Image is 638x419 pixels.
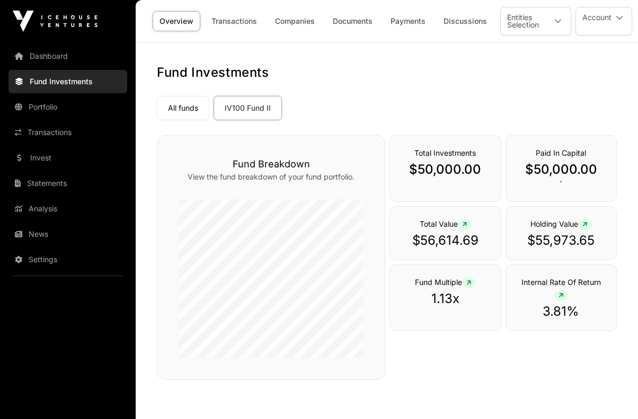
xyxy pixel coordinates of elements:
[153,11,200,31] a: Overview
[8,44,127,68] a: Dashboard
[415,278,475,287] span: Fund Multiple
[517,161,606,178] p: $50,000.00
[179,172,364,182] p: View the fund breakdown of your fund portfolio.
[517,232,606,249] p: $55,973.65
[521,278,601,299] span: Internal Rate Of Return
[214,96,282,120] a: IV100 Fund II
[437,11,494,31] a: Discussions
[8,146,127,170] a: Invest
[8,197,127,220] a: Analysis
[8,248,127,271] a: Settings
[501,7,545,35] div: Entities Selection
[8,222,127,246] a: News
[8,70,127,93] a: Fund Investments
[8,95,127,119] a: Portfolio
[205,11,264,31] a: Transactions
[401,290,490,307] p: 1.13x
[530,219,591,228] span: Holding Value
[326,11,379,31] a: Documents
[8,172,127,195] a: Statements
[13,11,98,32] img: Icehouse Ventures Logo
[157,96,209,120] a: All funds
[506,135,617,202] div: `
[268,11,322,31] a: Companies
[420,219,471,228] span: Total Value
[401,232,490,249] p: $56,614.69
[517,303,606,320] p: 3.81%
[157,64,617,81] h1: Fund Investments
[384,11,432,31] a: Payments
[401,161,490,178] p: $50,000.00
[179,157,364,172] h3: Fund Breakdown
[414,148,476,157] span: Total Investments
[575,7,632,35] button: Account
[536,148,586,157] span: Paid In Capital
[8,121,127,144] a: Transactions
